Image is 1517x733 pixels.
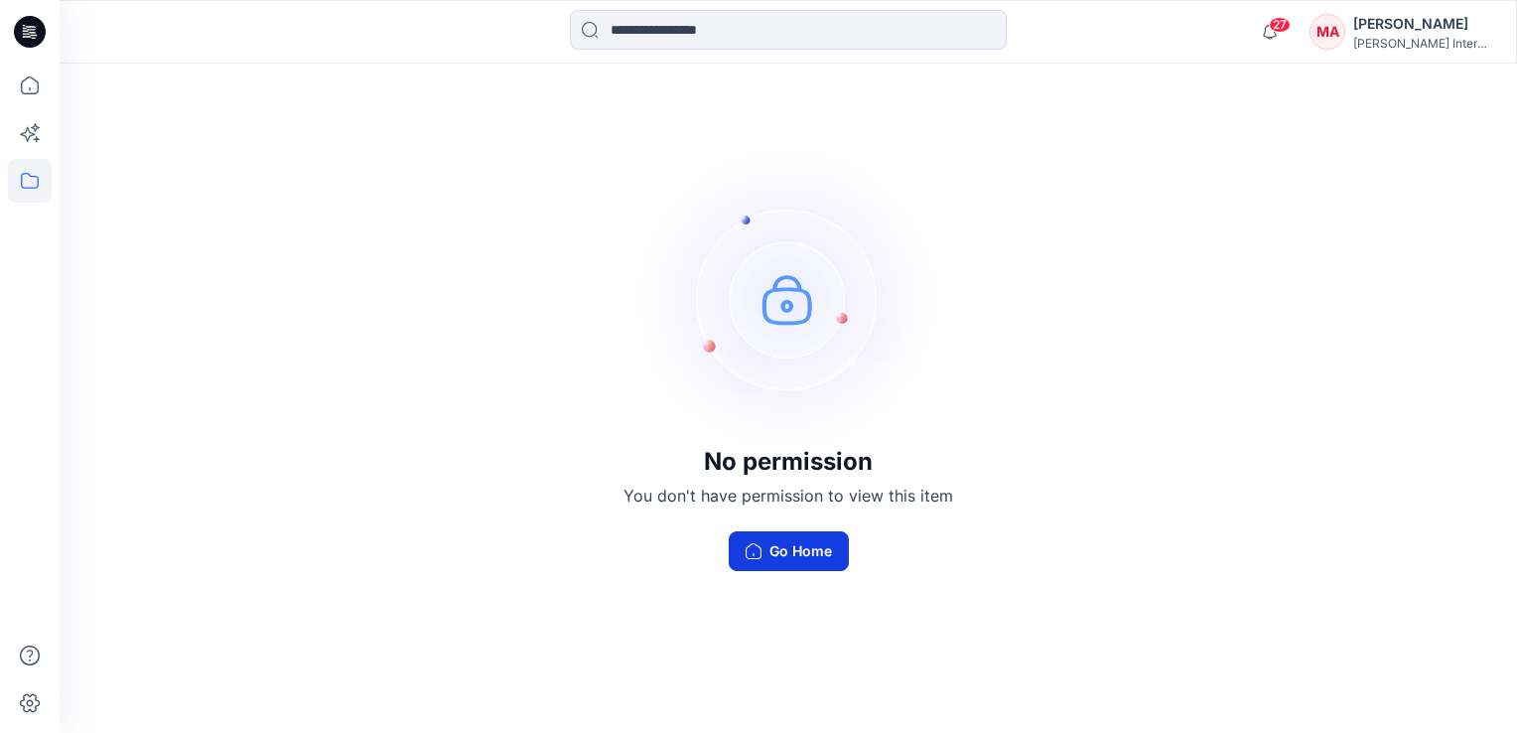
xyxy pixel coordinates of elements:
h3: No permission [623,448,953,476]
div: MA [1310,14,1345,50]
p: You don't have permission to view this item [623,484,953,508]
div: [PERSON_NAME] [1353,12,1492,36]
button: Go Home [729,531,849,571]
div: [PERSON_NAME] International [1353,36,1492,51]
span: 27 [1269,17,1291,33]
img: no-perm.svg [639,150,937,448]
